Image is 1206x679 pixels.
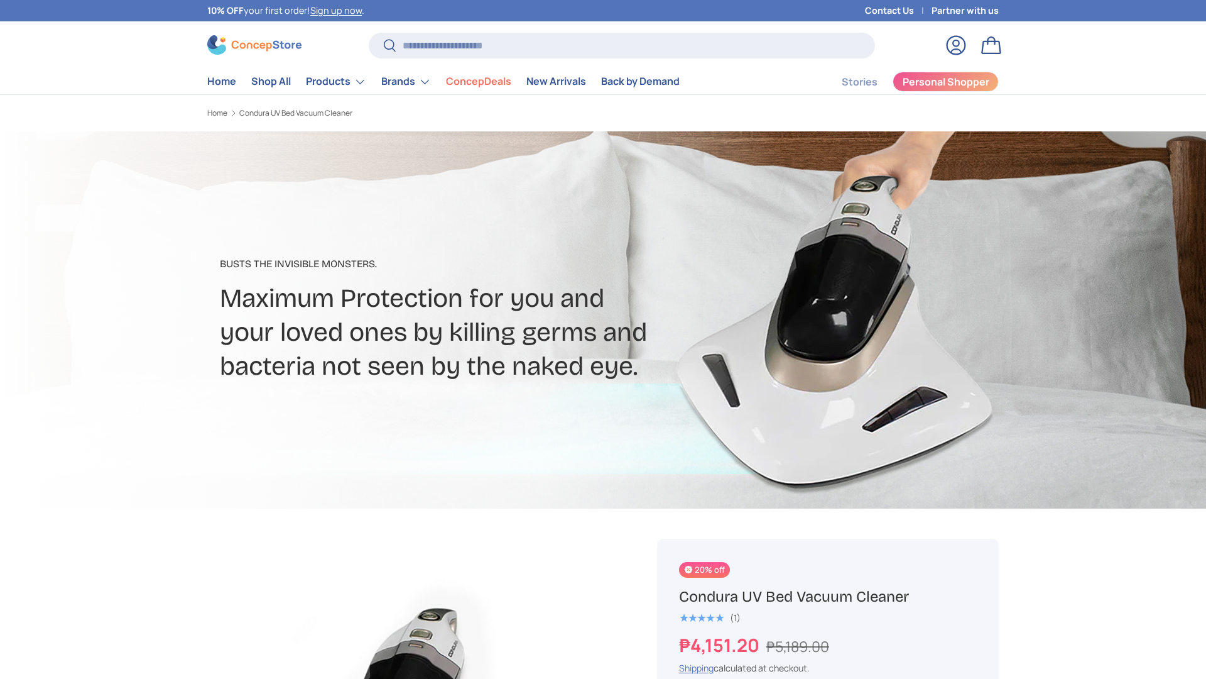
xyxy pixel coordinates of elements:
[207,109,227,117] a: Home
[220,257,702,272] p: Busts The Invisible Monsters​.
[679,661,977,675] div: calculated at checkout.
[679,632,763,658] strong: ₱4,151.20
[679,612,724,624] span: ★★★★★
[298,69,374,94] summary: Products
[306,69,366,94] a: Products
[310,4,362,16] a: Sign up now
[865,4,932,18] a: Contact Us
[446,69,511,94] a: ConcepDeals
[526,69,586,94] a: New Arrivals
[679,612,724,624] div: 5.0 out of 5.0 stars
[207,4,244,16] strong: 10% OFF
[239,109,352,117] a: Condura UV Bed Vacuum Cleaner
[381,69,431,94] a: Brands
[207,35,301,55] img: ConcepStore
[207,69,236,94] a: Home
[679,587,977,607] h1: Condura UV Bed Vacuum Cleaner
[766,636,829,656] s: ₱5,189.00
[679,562,730,578] span: 20% off
[601,69,680,94] a: Back by Demand
[220,282,702,384] h2: Maximum Protection for you and your loved ones by killing germs and bacteria not seen by the nake...
[893,72,999,92] a: Personal Shopper
[903,77,989,87] span: Personal Shopper
[207,69,680,94] nav: Primary
[374,69,438,94] summary: Brands
[207,4,364,18] p: your first order! .
[812,69,999,94] nav: Secondary
[842,70,877,94] a: Stories
[679,662,714,674] a: Shipping
[251,69,291,94] a: Shop All
[932,4,999,18] a: Partner with us
[207,108,627,119] nav: Breadcrumbs
[679,610,741,624] a: 5.0 out of 5.0 stars (1)
[730,613,741,622] div: (1)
